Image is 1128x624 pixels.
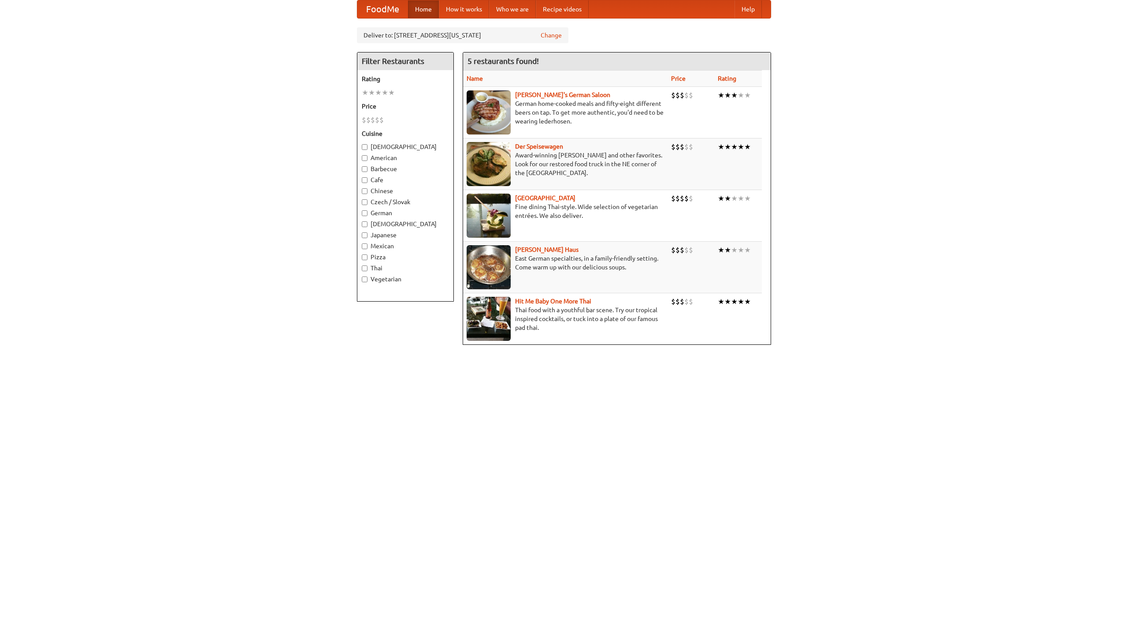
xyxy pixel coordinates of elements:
li: ★ [744,142,751,152]
li: ★ [718,90,724,100]
p: Award-winning [PERSON_NAME] and other favorites. Look for our restored food truck in the NE corne... [467,151,664,177]
ng-pluralize: 5 restaurants found! [468,57,539,65]
label: American [362,153,449,162]
label: Cafe [362,176,449,184]
li: $ [684,245,689,255]
input: Thai [362,265,367,271]
li: $ [684,90,689,100]
p: Thai food with a youthful bar scene. Try our tropical inspired cocktails, or tuck into a plate of... [467,306,664,332]
li: ★ [382,88,388,97]
input: Vegetarian [362,277,367,282]
input: Mexican [362,243,367,249]
li: ★ [724,142,731,152]
li: $ [680,245,684,255]
li: $ [671,245,675,255]
li: $ [675,194,680,203]
li: $ [684,194,689,203]
li: $ [671,194,675,203]
label: Vegetarian [362,275,449,284]
li: ★ [362,88,368,97]
label: German [362,209,449,217]
label: [DEMOGRAPHIC_DATA] [362,142,449,151]
label: Barbecue [362,164,449,173]
li: ★ [738,297,744,306]
label: Thai [362,264,449,273]
li: ★ [744,194,751,203]
img: speisewagen.jpg [467,142,511,186]
li: $ [689,142,693,152]
li: $ [375,115,379,125]
input: Chinese [362,188,367,194]
li: $ [684,297,689,306]
a: [PERSON_NAME] Haus [515,246,579,253]
li: ★ [368,88,375,97]
li: $ [675,142,680,152]
input: American [362,155,367,161]
li: $ [689,90,693,100]
h5: Rating [362,75,449,83]
input: [DEMOGRAPHIC_DATA] [362,144,367,150]
li: $ [684,142,689,152]
li: $ [680,142,684,152]
li: ★ [744,297,751,306]
li: $ [675,245,680,255]
li: ★ [388,88,395,97]
li: $ [675,90,680,100]
li: ★ [375,88,382,97]
li: ★ [738,194,744,203]
li: $ [671,90,675,100]
li: ★ [731,245,738,255]
input: Japanese [362,232,367,238]
a: Home [408,0,439,18]
li: $ [671,297,675,306]
a: Price [671,75,686,82]
li: $ [680,90,684,100]
h4: Filter Restaurants [357,52,453,70]
li: $ [689,297,693,306]
li: ★ [718,194,724,203]
li: ★ [724,245,731,255]
li: ★ [724,194,731,203]
li: ★ [724,90,731,100]
li: $ [689,245,693,255]
a: Who we are [489,0,536,18]
li: $ [371,115,375,125]
img: esthers.jpg [467,90,511,135]
li: ★ [738,90,744,100]
a: FoodMe [357,0,408,18]
li: ★ [731,297,738,306]
input: Barbecue [362,166,367,172]
input: Cafe [362,177,367,183]
a: [GEOGRAPHIC_DATA] [515,194,575,202]
li: ★ [744,245,751,255]
a: Rating [718,75,736,82]
li: $ [379,115,384,125]
div: Deliver to: [STREET_ADDRESS][US_STATE] [357,27,568,43]
img: kohlhaus.jpg [467,245,511,289]
b: [PERSON_NAME]'s German Saloon [515,91,610,98]
a: Help [735,0,762,18]
li: ★ [731,194,738,203]
a: Name [467,75,483,82]
input: [DEMOGRAPHIC_DATA] [362,221,367,227]
img: satay.jpg [467,194,511,238]
a: How it works [439,0,489,18]
li: ★ [718,245,724,255]
li: ★ [744,90,751,100]
li: ★ [718,297,724,306]
label: [DEMOGRAPHIC_DATA] [362,220,449,228]
p: Fine dining Thai-style. Wide selection of vegetarian entrées. We also deliver. [467,202,664,220]
li: $ [671,142,675,152]
li: $ [680,297,684,306]
a: Change [541,31,562,40]
h5: Price [362,102,449,111]
label: Chinese [362,187,449,195]
a: Hit Me Baby One More Thai [515,298,591,305]
li: $ [675,297,680,306]
input: German [362,210,367,216]
li: $ [362,115,366,125]
a: Der Speisewagen [515,143,563,150]
h5: Cuisine [362,129,449,138]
